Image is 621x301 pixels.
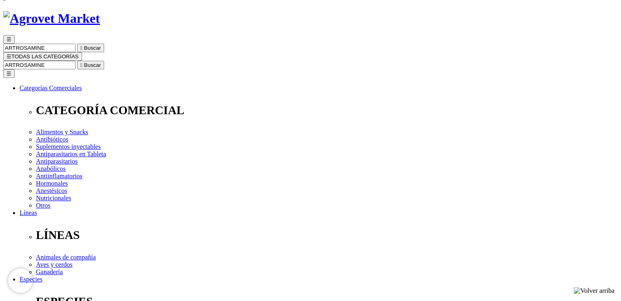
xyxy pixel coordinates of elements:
a: Suplementos inyectables [36,143,101,150]
a: Líneas [20,209,37,216]
img: Volver arriba [574,287,614,294]
a: Antibióticos [36,136,68,143]
input: Buscar [3,44,76,52]
p: CATEGORÍA COMERCIAL [36,104,618,117]
button: ☰TODAS LAS CATEGORÍAS [3,52,82,61]
img: Agrovet Market [3,11,100,26]
input: Buscar [3,61,76,69]
a: Animales de compañía [36,254,96,261]
a: Nutricionales [36,195,71,201]
a: Aves y cerdos [36,261,72,268]
a: Anabólicos [36,165,66,172]
a: Anestésicos [36,187,67,194]
p: LÍNEAS [36,228,618,242]
a: Categorías Comerciales [20,84,82,91]
button: ☰ [3,35,15,44]
a: Hormonales [36,180,68,187]
span: ☰ [7,36,11,42]
a: Antiinflamatorios [36,173,82,179]
a: Antiparasitarios [36,158,78,165]
a: Alimentos y Snacks [36,128,88,135]
button: ☰ [3,69,15,78]
i:  [80,62,82,68]
iframe: Brevo live chat [8,268,33,293]
a: Ganadería [36,268,63,275]
button:  Buscar [77,61,104,69]
span: Buscar [84,45,101,51]
a: Otros [36,202,51,209]
a: Antiparasitarios en Tableta [36,150,106,157]
span: Buscar [84,62,101,68]
i:  [80,45,82,51]
span: ☰ [7,53,11,60]
a: Especies [20,276,42,283]
button:  Buscar [77,44,104,52]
